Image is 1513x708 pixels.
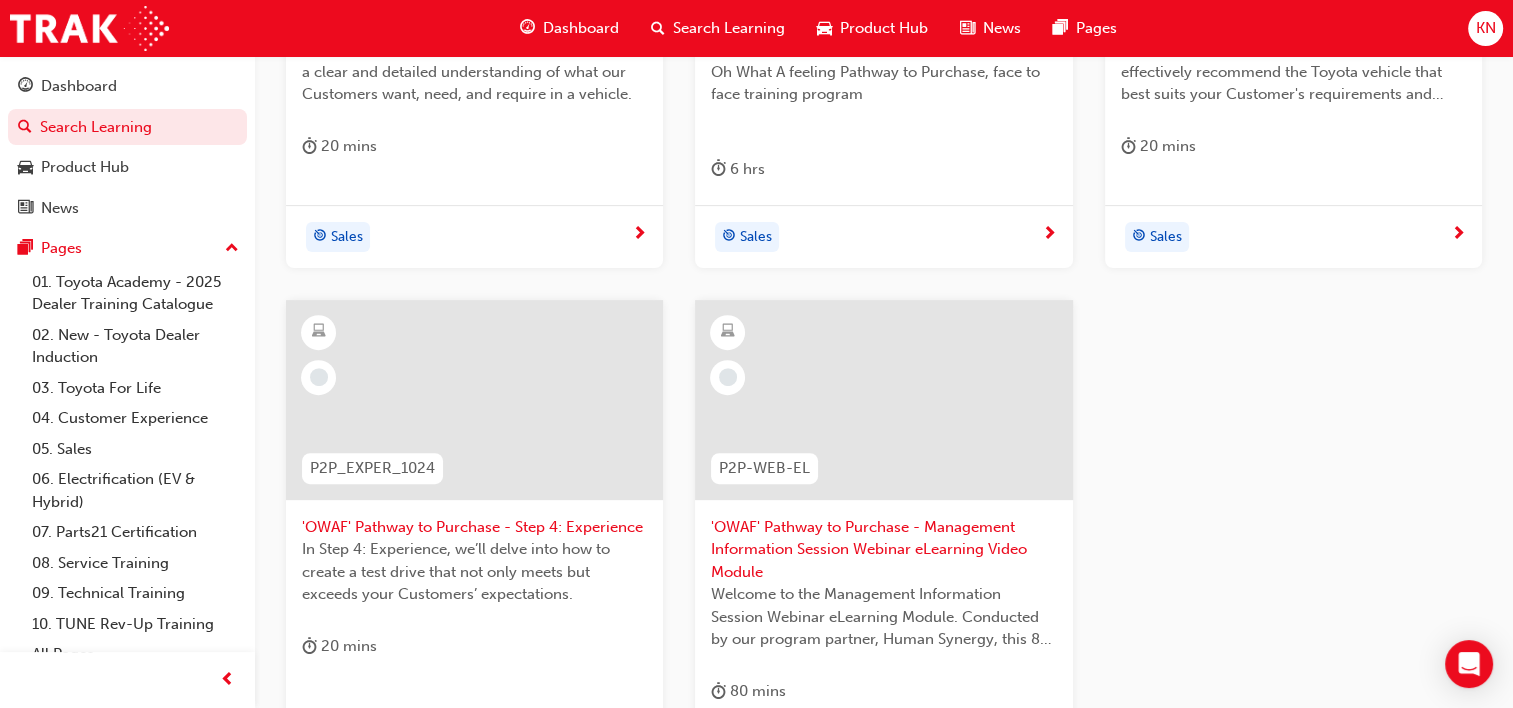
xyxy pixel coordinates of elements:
[1076,17,1117,40] span: Pages
[721,319,735,345] span: learningResourceType_ELEARNING-icon
[24,267,247,320] a: 01. Toyota Academy - 2025 Dealer Training Catalogue
[8,68,247,105] a: Dashboard
[1042,226,1057,244] span: next-icon
[719,457,810,480] span: P2P-WEB-EL
[24,434,247,465] a: 05. Sales
[10,6,169,51] img: Trak
[1150,226,1182,249] span: Sales
[1121,38,1466,106] span: In Step 3: Advise, we will explore how to effectively recommend the Toyota vehicle that best suit...
[24,464,247,517] a: 06. Electrification (EV & Hybrid)
[944,8,1037,49] a: news-iconNews
[24,639,247,670] a: All Pages
[983,17,1021,40] span: News
[8,230,247,267] button: Pages
[8,190,247,227] a: News
[635,8,801,49] a: search-iconSearch Learning
[302,634,377,659] div: 20 mins
[711,516,1056,584] span: 'OWAF' Pathway to Purchase - Management Information Session Webinar eLearning Video Module
[302,38,647,106] span: In Step 2: Understand, we'll focus on how to gain a clear and detailed understanding of what our ...
[520,16,535,41] span: guage-icon
[310,368,328,386] span: learningRecordVerb_NONE-icon
[24,517,247,548] a: 07. Parts21 Certification
[24,403,247,434] a: 04. Customer Experience
[24,320,247,373] a: 02. New - Toyota Dealer Induction
[711,583,1056,651] span: Welcome to the Management Information Session Webinar eLearning Module. Conducted by our program ...
[41,75,117,98] div: Dashboard
[310,457,435,480] span: P2P_EXPER_1024
[1037,8,1133,49] a: pages-iconPages
[543,17,619,40] span: Dashboard
[24,578,247,609] a: 09. Technical Training
[8,109,247,146] a: Search Learning
[719,368,737,386] span: learningRecordVerb_NONE-icon
[1132,224,1146,250] span: target-icon
[18,200,33,218] span: news-icon
[312,319,326,345] span: learningResourceType_ELEARNING-icon
[41,197,79,220] div: News
[225,236,239,262] span: up-icon
[673,17,785,40] span: Search Learning
[632,226,647,244] span: next-icon
[8,64,247,230] button: DashboardSearch LearningProduct HubNews
[801,8,944,49] a: car-iconProduct Hub
[840,17,928,40] span: Product Hub
[8,149,247,186] a: Product Hub
[302,134,317,159] span: duration-icon
[711,157,765,182] div: 6 hrs
[18,119,32,137] span: search-icon
[302,134,377,159] div: 20 mins
[18,240,33,258] span: pages-icon
[331,226,363,249] span: Sales
[41,156,129,179] div: Product Hub
[1121,134,1136,159] span: duration-icon
[1053,16,1068,41] span: pages-icon
[960,16,975,41] span: news-icon
[711,679,786,704] div: 80 mins
[817,16,832,41] span: car-icon
[722,224,736,250] span: target-icon
[18,78,33,96] span: guage-icon
[24,609,247,640] a: 10. TUNE Rev-Up Training
[24,548,247,579] a: 08. Service Training
[1451,226,1466,244] span: next-icon
[313,224,327,250] span: target-icon
[220,668,235,693] span: prev-icon
[1445,640,1493,688] div: Open Intercom Messenger
[504,8,635,49] a: guage-iconDashboard
[302,538,647,606] span: In Step 4: Experience, we’ll delve into how to create a test drive that not only meets but exceed...
[1468,11,1503,46] button: KN
[711,679,726,704] span: duration-icon
[651,16,665,41] span: search-icon
[1121,134,1196,159] div: 20 mins
[302,634,317,659] span: duration-icon
[711,157,726,182] span: duration-icon
[24,373,247,404] a: 03. Toyota For Life
[302,516,647,539] span: 'OWAF' Pathway to Purchase - Step 4: Experience
[1475,17,1495,40] span: KN
[711,61,1056,106] span: Oh What A feeling Pathway to Purchase, face to face training program
[41,237,82,260] div: Pages
[740,226,772,249] span: Sales
[18,159,33,177] span: car-icon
